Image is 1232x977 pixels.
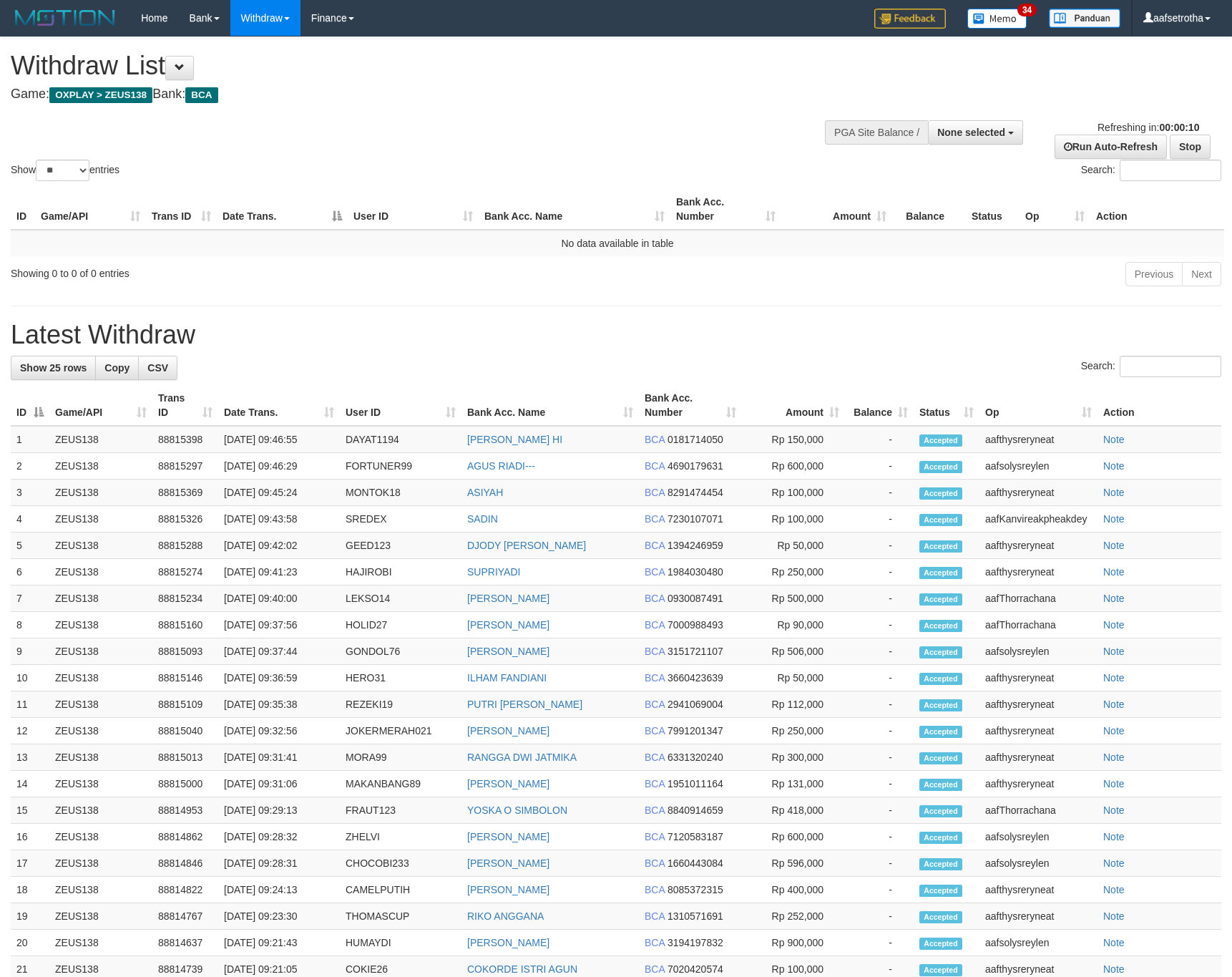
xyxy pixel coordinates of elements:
[11,638,49,665] td: 9
[348,189,479,230] th: User ID: activate to sort column ascending
[979,612,1097,638] td: aafThorrachana
[1103,910,1125,922] a: Note
[49,585,152,612] td: ZEUS138
[467,752,577,763] a: RANGGA DWI JATMIKA
[668,884,723,895] span: Copy 8085372315 to clipboard
[218,665,340,691] td: [DATE] 09:36:59
[467,513,498,525] a: SADIN
[340,506,461,533] td: SREDEX
[645,778,665,789] span: BCA
[1017,4,1037,16] span: 34
[218,559,340,585] td: [DATE] 09:41:23
[937,127,1005,138] span: None selected
[645,540,665,551] span: BCA
[1103,752,1125,763] a: Note
[742,385,845,426] th: Amount: activate to sort column ascending
[668,672,723,684] span: Copy 3660423639 to clipboard
[742,797,845,824] td: Rp 418,000
[742,638,845,665] td: Rp 506,000
[152,718,218,744] td: 88815040
[11,665,49,691] td: 10
[742,453,845,480] td: Rp 600,000
[11,771,49,797] td: 14
[979,559,1097,585] td: aafthysreryneat
[919,434,962,447] span: Accepted
[1125,262,1183,286] a: Previous
[645,487,665,498] span: BCA
[218,385,340,426] th: Date Trans.: activate to sort column ascending
[185,87,217,103] span: BCA
[11,691,49,718] td: 11
[1103,699,1125,710] a: Note
[979,585,1097,612] td: aafThorrachana
[1097,385,1221,426] th: Action
[11,426,49,453] td: 1
[967,9,1027,29] img: Button%20Memo.svg
[845,797,914,824] td: -
[1182,262,1221,286] a: Next
[668,646,723,657] span: Copy 3151721107 to clipboard
[979,506,1097,533] td: aafKanvireakpheakdey
[467,831,549,842] a: [PERSON_NAME]
[668,857,723,869] span: Copy 1660443084 to clipboard
[845,453,914,480] td: -
[919,593,962,606] span: Accepted
[979,744,1097,771] td: aafthysreryneat
[1103,725,1125,737] a: Note
[919,779,962,791] span: Accepted
[467,460,535,472] a: AGUS RIADI---
[845,691,914,718] td: -
[11,612,49,638] td: 8
[49,638,152,665] td: ZEUS138
[928,120,1023,145] button: None selected
[668,619,723,631] span: Copy 7000988493 to clipboard
[11,585,49,612] td: 7
[645,672,665,684] span: BCA
[1103,513,1125,525] a: Note
[645,619,665,631] span: BCA
[845,665,914,691] td: -
[340,824,461,850] td: ZHELVI
[340,877,461,903] td: CAMELPUTIH
[11,230,1224,256] td: No data available in table
[49,385,152,426] th: Game/API: activate to sort column ascending
[1103,672,1125,684] a: Note
[467,910,544,922] a: RIKO ANGGANA
[845,533,914,559] td: -
[467,646,549,657] a: [PERSON_NAME]
[49,797,152,824] td: ZEUS138
[979,797,1097,824] td: aafThorrachana
[1103,646,1125,657] a: Note
[742,426,845,453] td: Rp 150,000
[49,506,152,533] td: ZEUS138
[467,884,549,895] a: [PERSON_NAME]
[1120,356,1221,377] input: Search:
[919,620,962,632] span: Accepted
[1103,460,1125,472] a: Note
[340,665,461,691] td: HERO31
[146,189,217,230] th: Trans ID: activate to sort column ascending
[919,673,962,685] span: Accepted
[467,963,577,975] a: COKORDE ISTRI AGUN
[979,453,1097,480] td: aafsolysreylen
[11,7,119,29] img: MOTION_logo.png
[1120,160,1221,181] input: Search:
[1103,937,1125,948] a: Note
[919,461,962,473] span: Accepted
[49,824,152,850] td: ZEUS138
[919,487,962,500] span: Accepted
[467,540,586,551] a: DJODY [PERSON_NAME]
[742,533,845,559] td: Rp 50,000
[11,321,1221,349] h1: Latest Withdraw
[152,533,218,559] td: 88815288
[11,718,49,744] td: 12
[668,831,723,842] span: Copy 7120583187 to clipboard
[668,487,723,498] span: Copy 8291474454 to clipboard
[49,903,152,930] td: ZEUS138
[340,850,461,877] td: CHOCOBI233
[742,824,845,850] td: Rp 600,000
[668,540,723,551] span: Copy 1394246959 to clipboard
[919,514,962,526] span: Accepted
[845,385,914,426] th: Balance: activate to sort column ascending
[979,480,1097,506] td: aafthysreryneat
